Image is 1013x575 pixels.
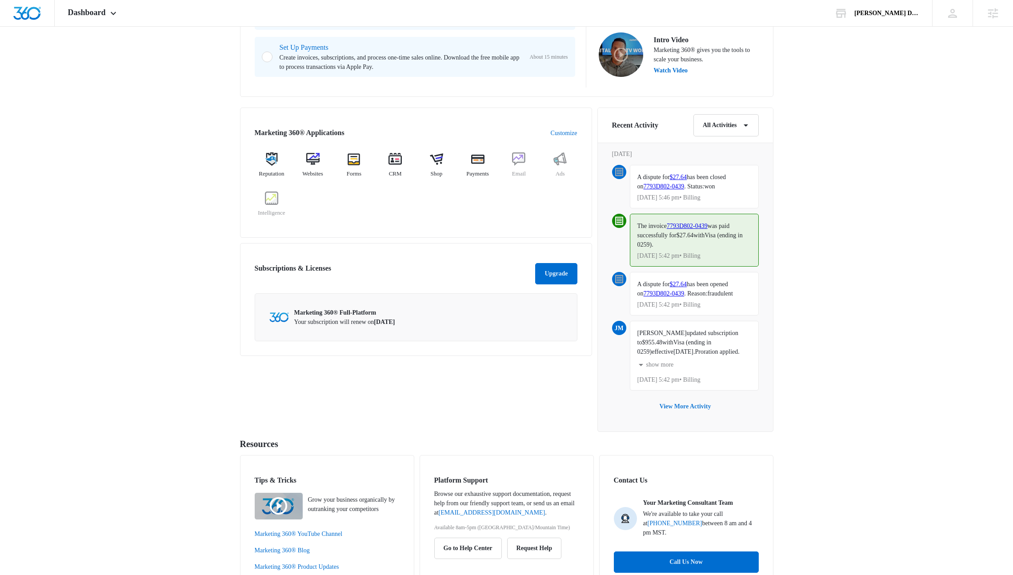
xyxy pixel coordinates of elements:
a: $27.64 [670,281,687,287]
a: Call Us Now [614,551,759,573]
p: Browse our exhaustive support documentation, request help from our friendly support team, or send... [434,489,579,517]
p: Create invoices, subscriptions, and process one-time sales online. Download the free mobile app t... [280,53,523,72]
div: account name [854,10,919,17]
p: Marketing 360® Full-Platform [294,308,395,317]
h2: Marketing 360® Applications [255,128,344,138]
span: Payments [466,169,489,178]
a: $27.64 [670,174,687,180]
span: [DATE]. [673,348,695,355]
p: [DATE] 5:42 pm • Billing [637,302,751,308]
span: Visa (ending in 0259). [637,232,743,248]
button: Request Help [507,538,562,559]
span: Dashboard [68,8,106,17]
span: . Reason: [684,290,707,297]
span: Email [512,169,526,178]
p: Marketing 360® gives you the tools to scale your business. [654,45,759,64]
span: . Status: [684,183,704,190]
a: Marketing 360® Product Updates [255,562,400,571]
span: Reputation [259,169,284,178]
span: Visa (ending in 0259) [637,339,712,355]
h2: Tips & Tricks [255,475,400,486]
span: effective [652,348,673,355]
a: [EMAIL_ADDRESS][DOMAIN_NAME] [439,509,545,516]
span: [DATE] [374,319,395,325]
span: Ads [556,169,565,178]
a: Reputation [255,152,289,184]
p: Your Marketing Consultant Team [643,498,733,507]
button: Go to Help Center [434,538,502,559]
p: Your subscription will renew on [294,317,395,327]
button: Watch Video [654,68,688,74]
span: About 15 minutes [530,53,568,61]
a: Marketing 360® YouTube Channel [255,529,400,539]
a: Go to Help Center [434,545,507,551]
span: A dispute for [637,174,670,180]
span: fraudulent [707,290,733,297]
span: Websites [302,169,323,178]
span: Shop [431,169,443,178]
a: Email [502,152,536,184]
button: show more [637,356,674,373]
a: Customize [551,128,577,138]
a: Intelligence [255,192,289,224]
span: Intelligence [258,208,285,217]
span: updated subscription to [637,330,739,346]
img: Intro Video [599,32,643,77]
span: with [662,339,673,346]
a: Marketing 360® Blog [255,546,400,555]
a: Request Help [507,545,562,551]
h5: Resources [240,437,773,451]
span: with [693,232,705,239]
a: 7793D802-0439 [644,290,685,297]
span: The invoice [637,223,667,229]
a: 7793D802-0439 [667,223,708,229]
p: Available 8am-5pm ([GEOGRAPHIC_DATA]/Mountain Time) [434,523,579,531]
span: A dispute for [637,281,670,287]
a: [PHONE_NUMBER] [648,520,702,527]
button: All Activities [693,114,759,136]
a: Websites [296,152,330,184]
span: $955.48 [642,339,662,346]
img: Marketing 360 Logo [269,312,289,322]
span: won [704,183,715,190]
p: We're available to take your call at between 8 am and 4 pm MST. [643,509,759,537]
h6: Recent Activity [612,120,658,131]
p: [DATE] 5:46 pm • Billing [637,195,751,201]
h2: Platform Support [434,475,579,486]
span: $27.64 [677,232,694,239]
a: 7793D802-0439 [644,183,685,190]
img: Your Marketing Consultant Team [614,507,637,530]
span: CRM [389,169,402,178]
span: [PERSON_NAME] [637,330,687,336]
span: Proration applied. [695,348,740,355]
p: [DATE] 5:42 pm • Billing [637,377,751,383]
p: [DATE] 5:42 pm • Billing [637,253,751,259]
button: View More Activity [651,396,720,417]
p: Grow your business organically by outranking your competitors [308,495,400,514]
p: show more [646,362,674,368]
h3: Intro Video [654,35,759,45]
h2: Subscriptions & Licenses [255,263,331,281]
a: Shop [420,152,454,184]
a: Ads [543,152,577,184]
a: CRM [378,152,412,184]
span: Forms [347,169,361,178]
a: Payments [460,152,495,184]
p: [DATE] [612,149,759,159]
a: Set Up Payments [280,44,328,51]
a: Forms [337,152,371,184]
img: Quick Overview Video [255,493,303,519]
button: Upgrade [535,263,577,284]
h2: Contact Us [614,475,759,486]
span: JM [612,321,626,335]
